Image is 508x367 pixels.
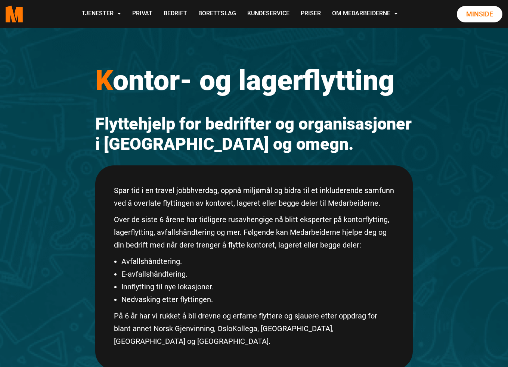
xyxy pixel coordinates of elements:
[76,1,127,27] a: Tjenester
[114,310,394,348] p: På 6 år har vi rukket å bli drevne og erfarne flyttere og sjauere etter oppdrag for blant annet N...
[95,64,113,97] span: K
[121,280,394,293] li: Innflytting til nye lokasjoner.
[114,184,394,209] p: Spar tid i en travel jobbhverdag, oppnå miljømål og bidra til et inkluderende samfunn ved å overl...
[193,1,242,27] a: Borettslag
[121,255,394,268] li: Avfallshåndtering.
[95,63,413,97] h1: ontor- og lagerflytting
[326,1,403,27] a: Om Medarbeiderne
[121,293,394,306] li: Nedvasking etter flyttingen.
[158,1,193,27] a: Bedrift
[121,268,394,280] li: E-avfallshåndtering.
[95,114,413,154] h2: Flyttehjelp for bedrifter og organisasjoner i [GEOGRAPHIC_DATA] og omegn.
[457,6,502,22] a: Minside
[114,213,394,251] p: Over de siste 6 årene har tidligere rusavhengige nå blitt eksperter på kontorflytting, lagerflytt...
[295,1,326,27] a: Priser
[242,1,295,27] a: Kundeservice
[127,1,158,27] a: Privat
